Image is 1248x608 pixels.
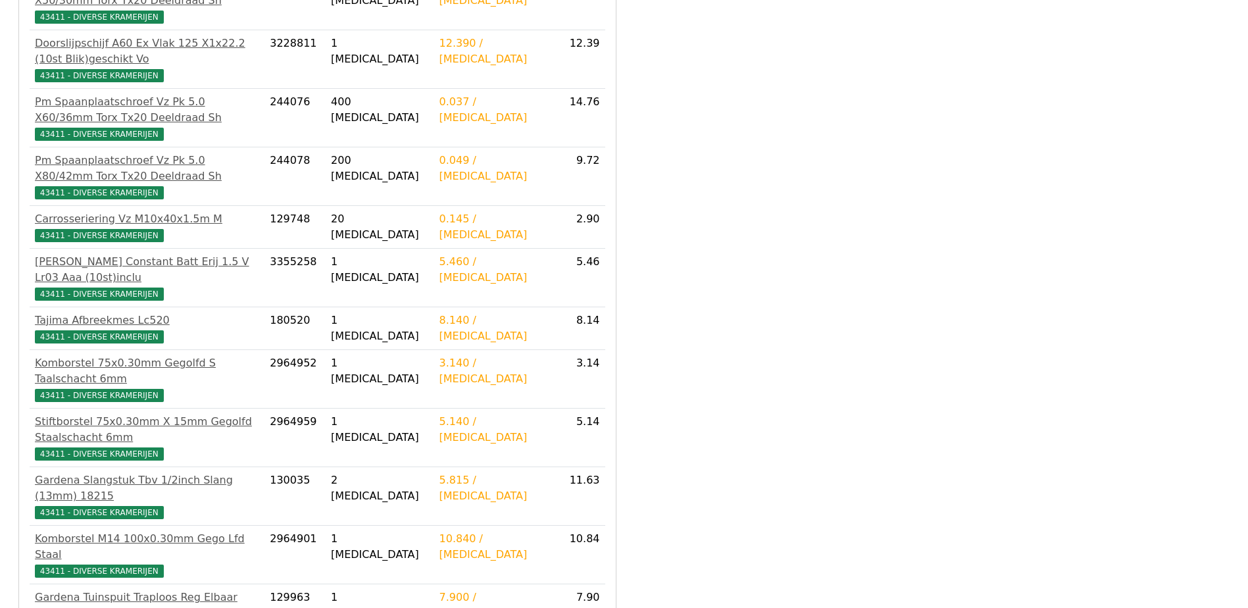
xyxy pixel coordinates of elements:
[331,36,428,67] div: 1 [MEDICAL_DATA]
[439,153,547,184] div: 0.049 / [MEDICAL_DATA]
[264,30,326,89] td: 3228811
[439,414,547,445] div: 5.140 / [MEDICAL_DATA]
[439,472,547,504] div: 5.815 / [MEDICAL_DATA]
[264,307,326,350] td: 180520
[35,330,164,343] span: 43411 - DIVERSE KRAMERIJEN
[552,467,605,526] td: 11.63
[35,313,259,344] a: Tajima Afbreekmes Lc52043411 - DIVERSE KRAMERIJEN
[264,526,326,584] td: 2964901
[35,153,259,184] div: Pm Spaanplaatschroef Vz Pk 5.0 X80/42mm Torx Tx20 Deeldraad Sh
[439,531,547,563] div: 10.840 / [MEDICAL_DATA]
[35,36,259,83] a: Doorslijpschijf A60 Ex Vlak 125 X1x22.2 (10st Blik)geschikt Vo43411 - DIVERSE KRAMERIJEN
[35,186,164,199] span: 43411 - DIVERSE KRAMERIJEN
[35,355,259,387] div: Komborstel 75x0.30mm Gegolfd S Taalschacht 6mm
[552,526,605,584] td: 10.84
[35,414,259,445] div: Stiftborstel 75x0.30mm X 15mm Gegolfd Staalschacht 6mm
[35,531,259,578] a: Komborstel M14 100x0.30mm Gego Lfd Staal43411 - DIVERSE KRAMERIJEN
[552,206,605,249] td: 2.90
[331,531,428,563] div: 1 [MEDICAL_DATA]
[35,229,164,242] span: 43411 - DIVERSE KRAMERIJEN
[439,254,547,286] div: 5.460 / [MEDICAL_DATA]
[331,414,428,445] div: 1 [MEDICAL_DATA]
[35,153,259,200] a: Pm Spaanplaatschroef Vz Pk 5.0 X80/42mm Torx Tx20 Deeldraad Sh43411 - DIVERSE KRAMERIJEN
[264,350,326,409] td: 2964952
[35,36,259,67] div: Doorslijpschijf A60 Ex Vlak 125 X1x22.2 (10st Blik)geschikt Vo
[35,69,164,82] span: 43411 - DIVERSE KRAMERIJEN
[439,36,547,67] div: 12.390 / [MEDICAL_DATA]
[331,313,428,344] div: 1 [MEDICAL_DATA]
[35,288,164,301] span: 43411 - DIVERSE KRAMERIJEN
[35,211,259,227] div: Carrosseriering Vz M10x40x1.5m M
[552,307,605,350] td: 8.14
[264,467,326,526] td: 130035
[35,531,259,563] div: Komborstel M14 100x0.30mm Gego Lfd Staal
[331,153,428,184] div: 200 [MEDICAL_DATA]
[552,350,605,409] td: 3.14
[35,447,164,461] span: 43411 - DIVERSE KRAMERIJEN
[35,472,259,520] a: Gardena Slangstuk Tbv 1/2inch Slang (13mm) 1821543411 - DIVERSE KRAMERIJEN
[35,355,259,403] a: Komborstel 75x0.30mm Gegolfd S Taalschacht 6mm43411 - DIVERSE KRAMERIJEN
[264,249,326,307] td: 3355258
[35,94,259,126] div: Pm Spaanplaatschroef Vz Pk 5.0 X60/36mm Torx Tx20 Deeldraad Sh
[552,147,605,206] td: 9.72
[35,254,259,301] a: [PERSON_NAME] Constant Batt Erij 1.5 V Lr03 Aaa (10st)inclu43411 - DIVERSE KRAMERIJEN
[552,30,605,89] td: 12.39
[331,472,428,504] div: 2 [MEDICAL_DATA]
[35,506,164,519] span: 43411 - DIVERSE KRAMERIJEN
[35,128,164,141] span: 43411 - DIVERSE KRAMERIJEN
[439,355,547,387] div: 3.140 / [MEDICAL_DATA]
[552,409,605,467] td: 5.14
[439,94,547,126] div: 0.037 / [MEDICAL_DATA]
[264,206,326,249] td: 129748
[264,409,326,467] td: 2964959
[439,313,547,344] div: 8.140 / [MEDICAL_DATA]
[331,355,428,387] div: 1 [MEDICAL_DATA]
[35,94,259,141] a: Pm Spaanplaatschroef Vz Pk 5.0 X60/36mm Torx Tx20 Deeldraad Sh43411 - DIVERSE KRAMERIJEN
[35,565,164,578] span: 43411 - DIVERSE KRAMERIJEN
[264,89,326,147] td: 244076
[264,147,326,206] td: 244078
[35,313,259,328] div: Tajima Afbreekmes Lc520
[439,211,547,243] div: 0.145 / [MEDICAL_DATA]
[35,254,259,286] div: [PERSON_NAME] Constant Batt Erij 1.5 V Lr03 Aaa (10st)inclu
[35,414,259,461] a: Stiftborstel 75x0.30mm X 15mm Gegolfd Staalschacht 6mm43411 - DIVERSE KRAMERIJEN
[552,249,605,307] td: 5.46
[35,389,164,402] span: 43411 - DIVERSE KRAMERIJEN
[35,11,164,24] span: 43411 - DIVERSE KRAMERIJEN
[35,472,259,504] div: Gardena Slangstuk Tbv 1/2inch Slang (13mm) 18215
[552,89,605,147] td: 14.76
[331,211,428,243] div: 20 [MEDICAL_DATA]
[331,94,428,126] div: 400 [MEDICAL_DATA]
[331,254,428,286] div: 1 [MEDICAL_DATA]
[35,211,259,243] a: Carrosseriering Vz M10x40x1.5m M43411 - DIVERSE KRAMERIJEN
